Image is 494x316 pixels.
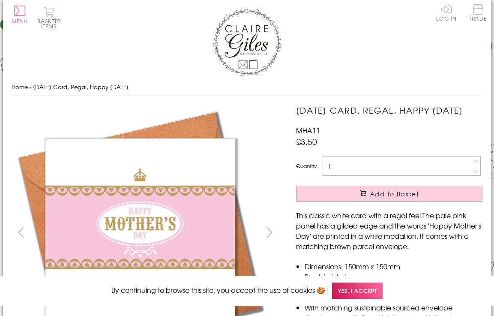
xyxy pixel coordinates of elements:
span: £3.50 [296,135,317,147]
span: Menu [12,17,28,25]
li: With matching sustainable sourced envelope [305,302,482,313]
h1: [DATE] Card, Regal, Happy [DATE] [296,104,482,117]
li: Blank inside for your own message [305,271,482,282]
a: Trade [469,4,487,23]
button: Menu [12,6,28,24]
button: Basket0 items [37,7,61,29]
span: › [30,83,31,91]
button: next [260,223,279,242]
a: Home [12,83,28,91]
button: Add to Basket [296,186,482,202]
li: Dimensions: 150mm x 150mm [305,261,482,271]
nav: breadcrumbs [12,78,483,96]
span: Yes, I accept [332,283,383,299]
p: This classic white card with a regal feel.The pale pink panel has a gilded edge and the words 'Ha... [296,210,482,251]
button: prev [12,223,31,242]
a: Log In [436,4,457,21]
span: MHA11 [296,125,320,135]
span: Add to Basket [370,190,419,198]
span: [DATE] Card, Regal, Happy [DATE] [33,83,129,91]
span: 0 items [41,17,61,30]
label: Quantity [296,162,317,170]
img: Claire Giles Greetings Cards [213,9,281,76]
span: Trade [469,4,487,21]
